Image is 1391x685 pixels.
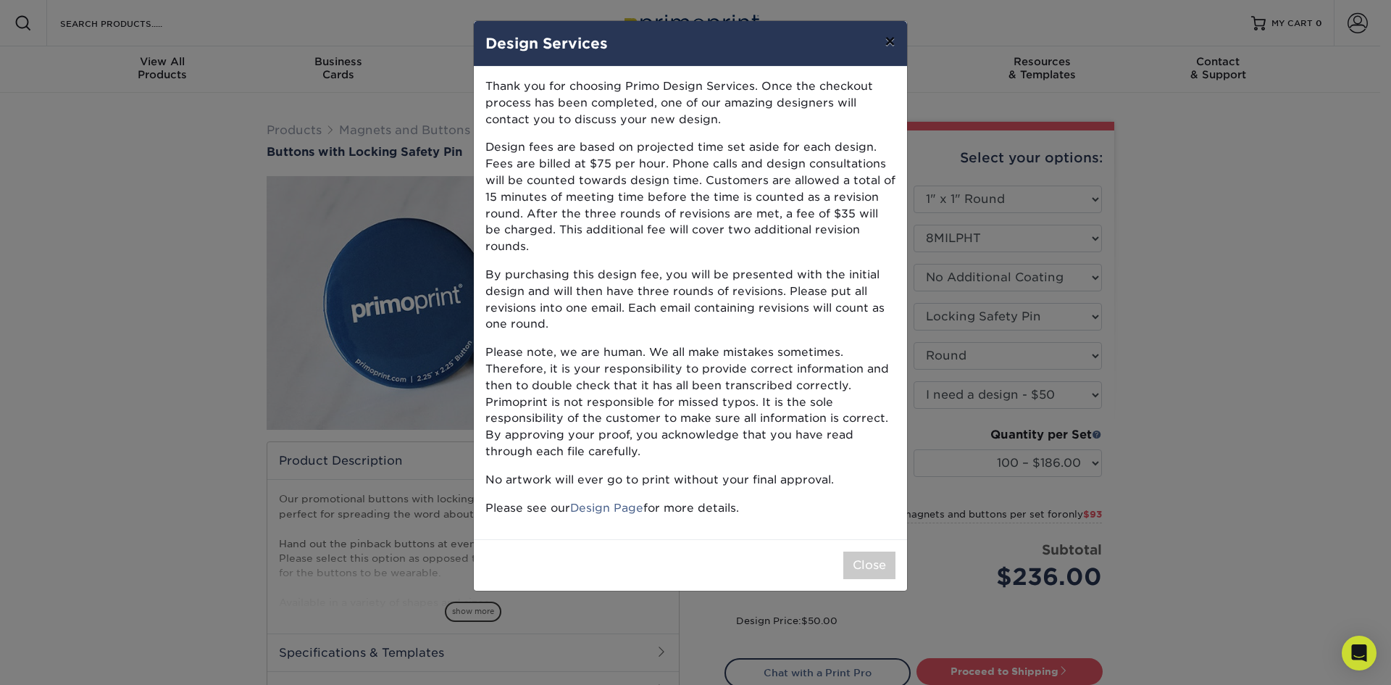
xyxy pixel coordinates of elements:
div: Open Intercom Messenger [1342,636,1377,671]
p: Please see our for more details. [485,500,895,517]
p: No artwork will ever go to print without your final approval. [485,472,895,489]
a: Design Page [570,501,643,515]
p: Thank you for choosing Primo Design Services. Once the checkout process has been completed, one o... [485,78,895,128]
h4: Design Services [485,33,895,54]
p: Please note, we are human. We all make mistakes sometimes. Therefore, it is your responsibility t... [485,344,895,460]
p: By purchasing this design fee, you will be presented with the initial design and will then have t... [485,267,895,333]
button: × [873,21,906,62]
p: Design fees are based on projected time set aside for each design. Fees are billed at $75 per hou... [485,139,895,255]
button: Close [843,552,895,579]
